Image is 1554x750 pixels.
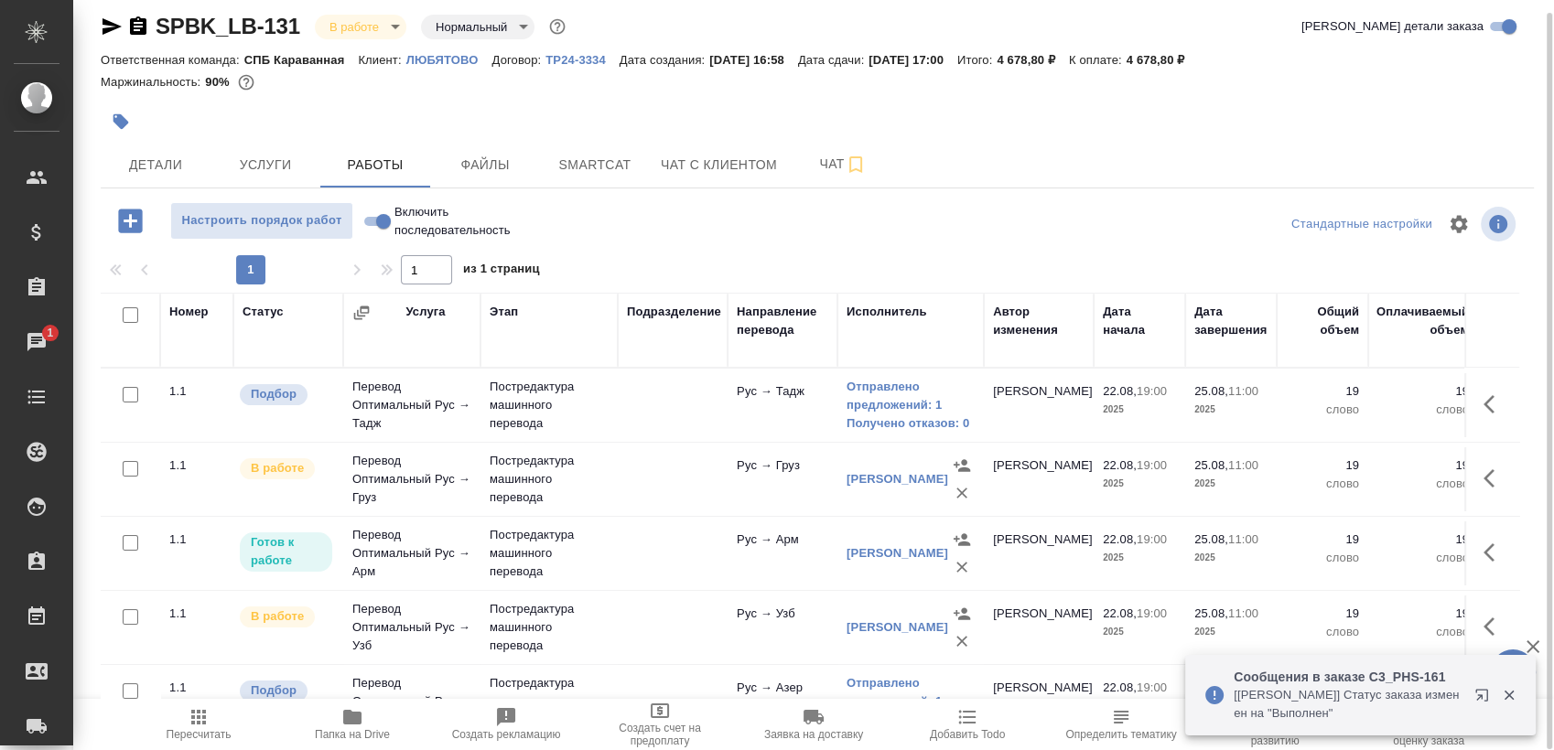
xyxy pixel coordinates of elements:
button: Пересчитать [122,699,275,750]
div: Дата завершения [1194,303,1268,339]
p: 22.08, [1103,458,1137,472]
p: 22.08, [1103,606,1137,620]
span: Услуги [221,154,309,177]
p: 19:00 [1137,680,1167,694]
button: 🙏 [1490,649,1536,695]
button: Назначить [948,600,976,627]
div: 1.1 [169,605,224,623]
button: Назначить [948,452,976,479]
button: Скопировать ссылку для ЯМессенджера [101,16,123,37]
p: 19:00 [1137,458,1167,472]
p: В работе [251,607,304,626]
p: слово [1377,549,1469,567]
p: 11:00 [1228,606,1258,620]
p: 2025 [1194,401,1268,419]
p: 2025 [1194,549,1268,567]
p: Подбор [251,681,297,700]
span: Создать рекламацию [452,728,561,741]
span: 1 [36,324,64,342]
button: В работе [324,19,384,35]
span: Работы [331,154,419,177]
span: Заявка на доставку [764,728,863,741]
div: Направление перевода [737,303,828,339]
div: Исполнитель может приступить к работе [238,530,334,573]
div: Можно подбирать исполнителей [238,679,334,703]
p: 19:00 [1137,532,1167,546]
span: из 1 страниц [463,258,540,284]
p: 11:00 [1228,384,1258,398]
span: Папка на Drive [315,728,390,741]
td: Перевод Оптимальный Рус → Азер [343,665,480,738]
p: 25.08, [1194,384,1228,398]
p: 2025 [1194,623,1268,641]
p: [[PERSON_NAME]] Статус заказа изменен на "Выполнен" [1234,686,1462,723]
td: Перевод Оптимальный Рус → Узб [343,591,480,664]
td: [PERSON_NAME] [984,447,1094,511]
a: [PERSON_NAME] [847,546,948,560]
td: Перевод Оптимальный Рус → Груз [343,443,480,516]
p: 19 [1286,605,1359,623]
p: слово [1377,623,1469,641]
button: Закрыть [1490,687,1527,703]
p: Сообщения в заказе C3_PHS-161 [1234,668,1462,686]
a: [PERSON_NAME] [847,620,948,634]
button: Здесь прячутся важные кнопки [1473,456,1516,500]
button: Открыть в новой вкладке [1463,677,1507,721]
p: СПБ Караванная [244,53,359,67]
span: Включить последовательность [394,203,557,240]
p: 19:00 [1137,384,1167,398]
p: ТР24-3334 [545,53,620,67]
p: Постредактура машинного перевода [490,674,609,729]
p: слово [1377,401,1469,419]
span: Пересчитать [167,728,232,741]
button: Заявка на доставку [737,699,890,750]
p: Готов к работе [251,533,321,570]
div: Подразделение [627,303,721,321]
div: Этап [490,303,518,321]
p: К оплате: [1069,53,1127,67]
p: 90% [205,75,233,89]
p: 11:00 [1228,532,1258,546]
p: Итого: [957,53,997,67]
td: [PERSON_NAME] [984,521,1094,585]
svg: Подписаться [845,154,867,176]
p: Дата создания: [620,53,709,67]
p: 25.08, [1194,606,1228,620]
a: [PERSON_NAME] [847,472,948,486]
p: Маржинальность: [101,75,205,89]
p: 19 [1286,456,1359,475]
button: 407.68 RUB; [234,70,258,94]
p: Постредактура машинного перевода [490,600,609,655]
p: слово [1286,623,1359,641]
p: 22.08, [1103,680,1137,694]
p: 4 678,80 ₽ [997,53,1069,67]
button: Создать рекламацию [429,699,583,750]
div: 1.1 [169,679,224,697]
div: Автор изменения [993,303,1085,339]
td: Рус → Азер [728,670,837,734]
button: Добавить тэг [101,102,141,142]
span: Создать счет на предоплату [594,722,726,747]
p: Постредактура машинного перевода [490,378,609,433]
a: SPBK_LB-131 [156,14,300,38]
button: Доп статусы указывают на важность/срочность заказа [545,15,569,38]
td: Рус → Груз [728,447,837,511]
td: Рус → Тадж [728,373,837,437]
div: В работе [315,15,406,39]
p: Ответственная команда: [101,53,244,67]
button: Удалить [948,627,976,655]
p: 22.08, [1103,384,1137,398]
p: [DATE] 17:00 [869,53,957,67]
div: Исполнитель выполняет работу [238,605,334,629]
p: 2025 [1103,623,1176,641]
td: [PERSON_NAME] [984,595,1094,659]
div: 1.1 [169,530,224,549]
button: Здесь прячутся важные кнопки [1473,382,1516,426]
td: Перевод Оптимальный Рус → Арм [343,517,480,590]
p: Договор: [492,53,546,67]
p: 19 [1377,456,1469,475]
p: [DATE] 16:58 [709,53,798,67]
div: Исполнитель [847,303,927,321]
button: Добавить Todo [890,699,1044,750]
p: Подбор [251,385,297,403]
